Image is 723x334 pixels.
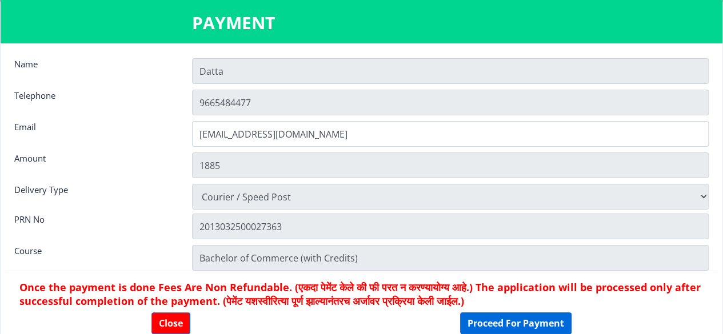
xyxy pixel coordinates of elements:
button: Close [151,312,190,334]
h3: PAYMENT [192,11,531,34]
input: Email [192,121,709,147]
div: Delivery Type [6,184,183,207]
input: Amount [192,152,709,178]
div: Email [6,121,183,144]
input: Telephone [192,90,709,115]
button: Proceed For Payment [460,312,572,334]
h6: Once the payment is done Fees Are Non Refundable. (एकदा पेमेंट केले की फी परत न करण्यायोग्य आहे.)... [19,280,704,308]
input: Name [192,58,709,84]
input: Zipcode [192,245,709,271]
div: PRN No [6,214,183,236]
div: Course [6,245,183,268]
div: Telephone [6,90,183,112]
div: Amount [6,152,183,175]
input: Zipcode [192,214,709,239]
div: Name [6,58,183,81]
